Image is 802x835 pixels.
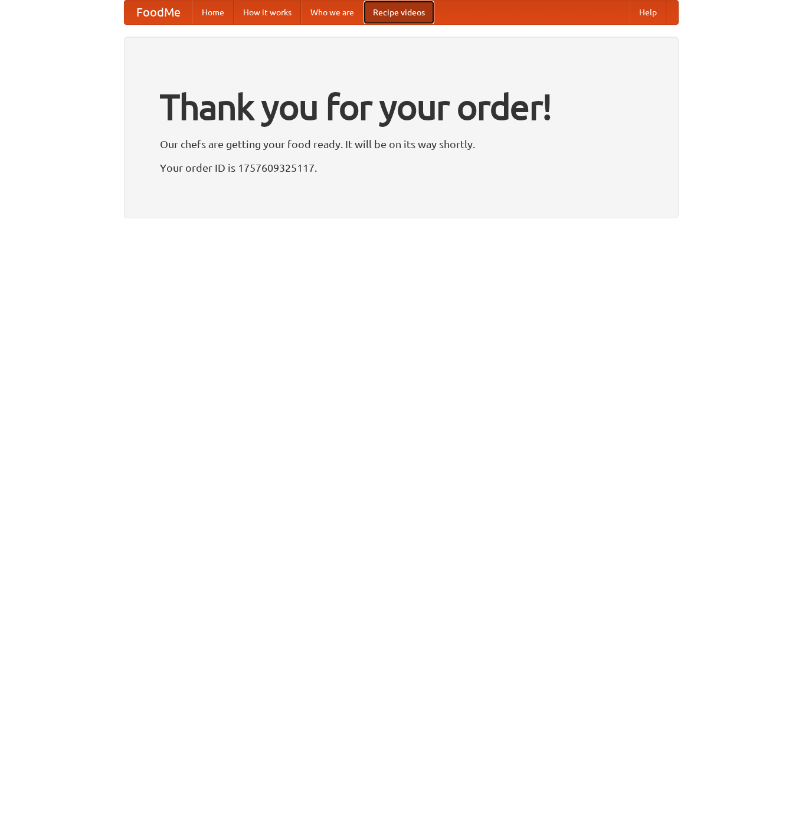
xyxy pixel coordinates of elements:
[192,1,234,24] a: Home
[364,1,434,24] a: Recipe videos
[630,1,666,24] a: Help
[301,1,364,24] a: Who we are
[125,1,192,24] a: FoodMe
[160,135,643,153] p: Our chefs are getting your food ready. It will be on its way shortly.
[160,78,643,135] h1: Thank you for your order!
[160,159,643,176] p: Your order ID is 1757609325117.
[234,1,301,24] a: How it works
